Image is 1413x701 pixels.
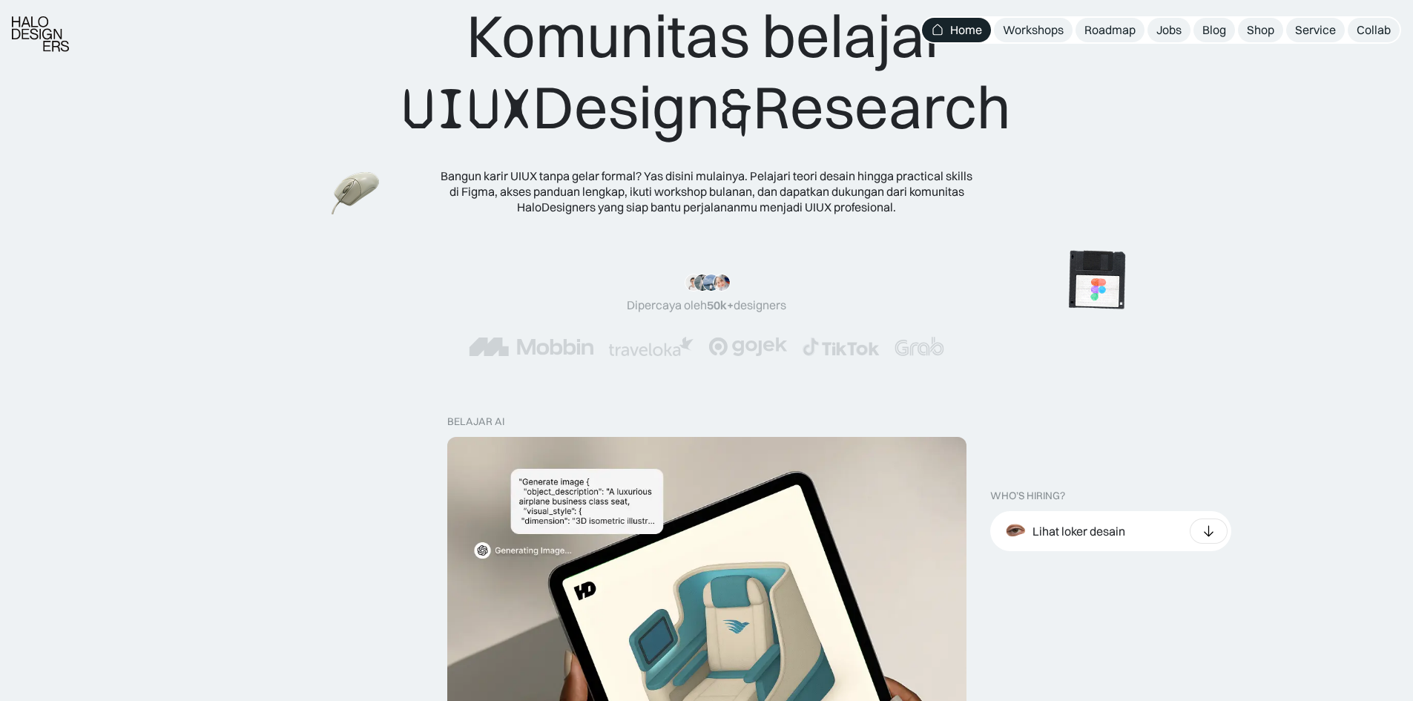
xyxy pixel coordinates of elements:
div: Bangun karir UIUX tanpa gelar formal? Yas disini mulainya. Pelajari teori desain hingga practical... [440,168,974,214]
div: Service [1295,22,1336,38]
div: Blog [1202,22,1226,38]
span: 50k+ [707,297,734,312]
div: Collab [1357,22,1391,38]
div: WHO’S HIRING? [990,490,1065,502]
div: Workshops [1003,22,1064,38]
span: & [720,73,753,145]
div: Jobs [1156,22,1182,38]
div: Home [950,22,982,38]
div: Dipercaya oleh designers [627,297,786,313]
div: belajar ai [447,415,504,428]
a: Jobs [1147,18,1190,42]
span: UIUX [402,73,533,145]
a: Roadmap [1076,18,1144,42]
a: Home [922,18,991,42]
div: Shop [1247,22,1274,38]
a: Blog [1193,18,1235,42]
a: Collab [1348,18,1400,42]
a: Service [1286,18,1345,42]
div: Lihat loker desain [1032,524,1125,539]
a: Workshops [994,18,1073,42]
a: Shop [1238,18,1283,42]
div: Roadmap [1084,22,1136,38]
